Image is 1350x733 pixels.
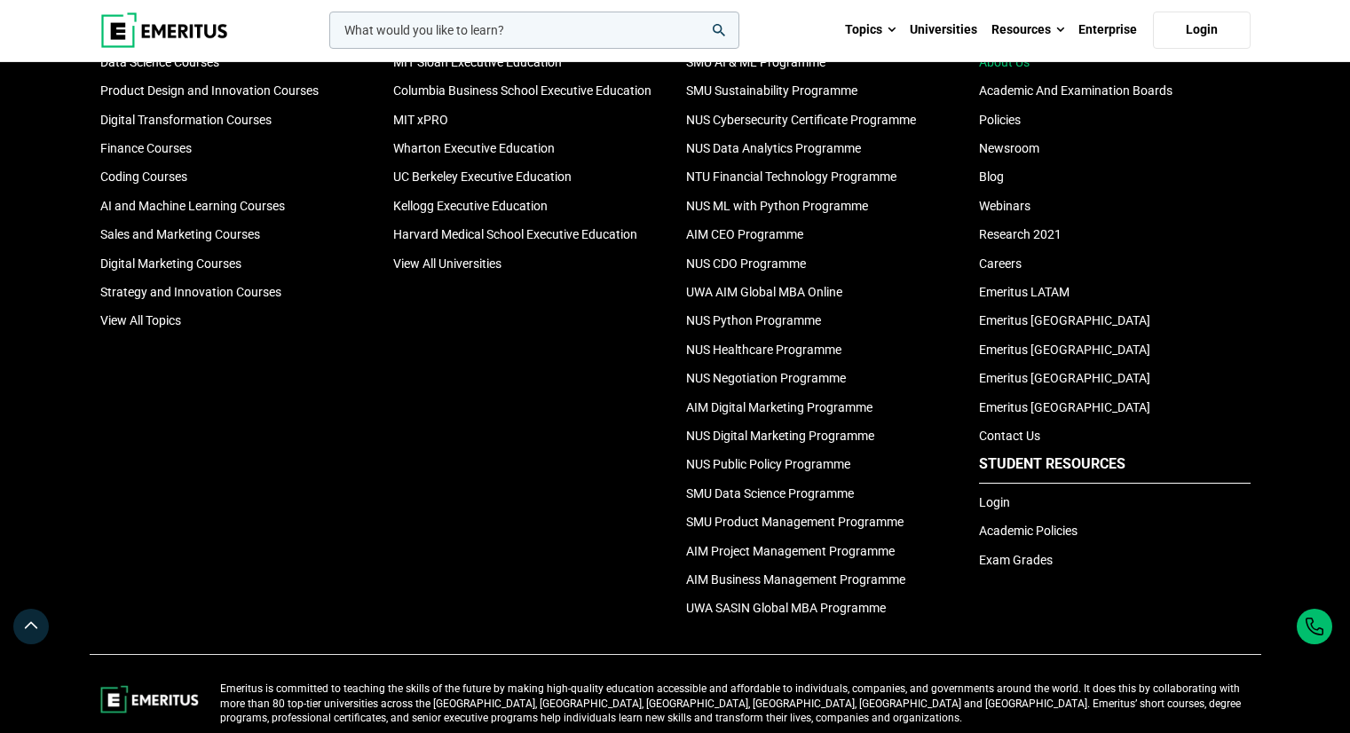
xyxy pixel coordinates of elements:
a: Product Design and Innovation Courses [100,83,319,98]
a: AIM CEO Programme [686,227,803,241]
a: Careers [979,256,1022,271]
a: Emeritus [GEOGRAPHIC_DATA] [979,371,1150,385]
a: Contact Us [979,429,1040,443]
a: Policies [979,113,1021,127]
a: MIT xPRO [393,113,448,127]
a: NUS Public Policy Programme [686,457,850,471]
a: AI and Machine Learning Courses [100,199,285,213]
a: Finance Courses [100,141,192,155]
a: Exam Grades [979,553,1053,567]
a: SMU Sustainability Programme [686,83,857,98]
input: woocommerce-product-search-field-0 [329,12,739,49]
a: AIM Business Management Programme [686,572,905,587]
a: Emeritus [GEOGRAPHIC_DATA] [979,400,1150,414]
a: Kellogg Executive Education [393,199,548,213]
a: SMU AI & ML Programme [686,55,825,69]
a: Blog [979,169,1004,184]
a: NUS ML with Python Programme [686,199,868,213]
a: NUS Python Programme [686,313,821,327]
a: Emeritus [GEOGRAPHIC_DATA] [979,313,1150,327]
a: Research 2021 [979,227,1062,241]
a: Newsroom [979,141,1039,155]
img: footer-logo [100,682,199,717]
a: NUS Healthcare Programme [686,343,841,357]
a: AIM Project Management Programme [686,544,895,558]
a: UC Berkeley Executive Education [393,169,572,184]
a: NUS Digital Marketing Programme [686,429,874,443]
a: Academic And Examination Boards [979,83,1172,98]
a: Digital Marketing Courses [100,256,241,271]
a: UWA AIM Global MBA Online [686,285,842,299]
a: View All Topics [100,313,181,327]
a: Login [979,495,1010,509]
a: Columbia Business School Executive Education [393,83,651,98]
a: About Us [979,55,1030,69]
p: Emeritus is committed to teaching the skills of the future by making high-quality education acces... [220,682,1251,726]
a: Emeritus [GEOGRAPHIC_DATA] [979,343,1150,357]
a: Harvard Medical School Executive Education [393,227,637,241]
a: NUS Data Analytics Programme [686,141,861,155]
a: Sales and Marketing Courses [100,227,260,241]
a: View All Universities [393,256,501,271]
a: SMU Data Science Programme [686,486,854,500]
a: Wharton Executive Education [393,141,555,155]
a: NTU Financial Technology Programme [686,169,896,184]
a: Login [1153,12,1251,49]
a: NUS Cybersecurity Certificate Programme [686,113,916,127]
a: Strategy and Innovation Courses [100,285,281,299]
a: Digital Transformation Courses [100,113,272,127]
a: NUS CDO Programme [686,256,806,271]
a: AIM Digital Marketing Programme [686,400,872,414]
a: MIT Sloan Executive Education [393,55,562,69]
a: SMU Product Management Programme [686,515,904,529]
a: NUS Negotiation Programme [686,371,846,385]
a: Coding Courses [100,169,187,184]
a: UWA SASIN Global MBA Programme [686,601,886,615]
a: Emeritus LATAM [979,285,1070,299]
a: Academic Policies [979,524,1078,538]
a: Data Science Courses [100,55,219,69]
a: Webinars [979,199,1030,213]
